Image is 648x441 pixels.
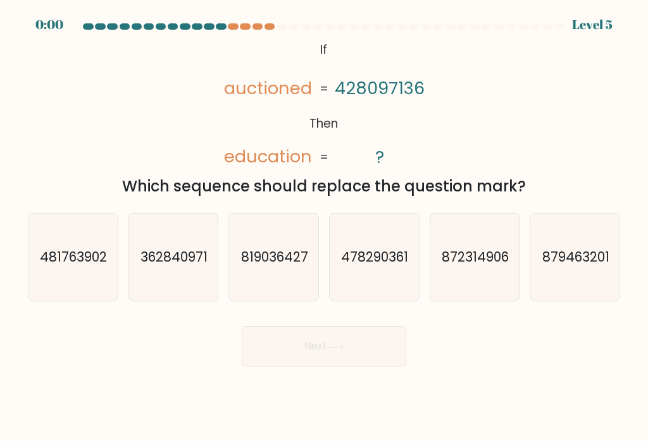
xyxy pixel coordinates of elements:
[140,248,208,266] text: 362840971
[572,15,613,34] div: Level 5
[40,248,108,266] text: 481763902
[310,115,339,132] tspan: Then
[320,80,328,97] tspan: =
[335,76,425,100] tspan: 428097136
[542,248,609,266] text: 879463201
[342,248,409,266] text: 478290361
[320,149,328,166] tspan: =
[442,248,509,266] text: 872314906
[224,145,312,169] tspan: education
[216,38,432,170] svg: @import url('[URL][DOMAIN_NAME]);
[321,41,328,58] tspan: If
[242,326,406,366] button: Next
[241,248,308,266] text: 819036427
[35,15,63,34] div: 0:00
[375,145,384,169] tspan: ?
[224,76,312,100] tspan: auctioned
[35,175,613,198] div: Which sequence should replace the question mark?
